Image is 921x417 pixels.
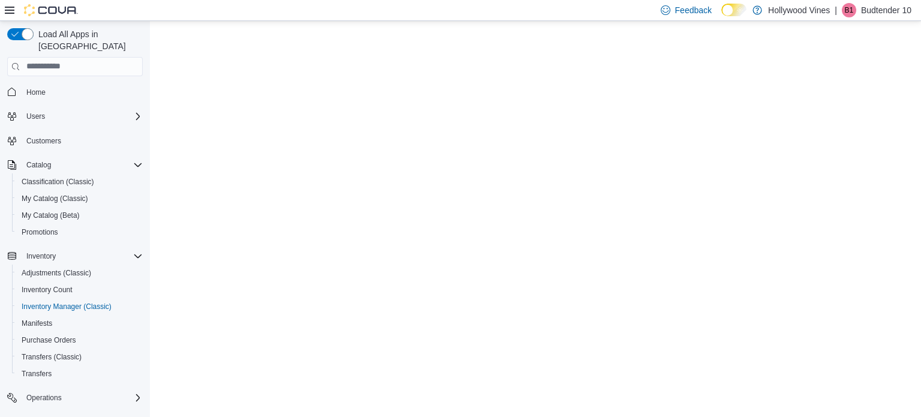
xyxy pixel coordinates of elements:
a: Adjustments (Classic) [17,266,96,280]
button: Purchase Orders [12,332,148,349]
span: Dark Mode [721,16,722,17]
button: My Catalog (Classic) [12,190,148,207]
button: My Catalog (Beta) [12,207,148,224]
span: Transfers [17,367,143,381]
span: Promotions [22,227,58,237]
a: Inventory Manager (Classic) [17,299,116,314]
div: Budtender 10 [842,3,856,17]
button: Inventory Count [12,281,148,298]
img: Cova [24,4,78,16]
span: Feedback [675,4,712,16]
span: Inventory [22,249,143,263]
p: | [835,3,837,17]
span: Customers [26,136,61,146]
a: My Catalog (Classic) [17,191,93,206]
span: Operations [26,393,62,403]
button: Inventory [2,248,148,265]
span: Home [22,85,143,100]
a: Classification (Classic) [17,175,99,189]
button: Transfers (Classic) [12,349,148,365]
span: My Catalog (Beta) [17,208,143,223]
span: Classification (Classic) [22,177,94,187]
a: Customers [22,134,66,148]
button: Adjustments (Classic) [12,265,148,281]
span: Home [26,88,46,97]
span: Customers [22,133,143,148]
span: Classification (Classic) [17,175,143,189]
span: Transfers [22,369,52,379]
span: Manifests [22,319,52,328]
a: My Catalog (Beta) [17,208,85,223]
span: Inventory [26,251,56,261]
span: Operations [22,391,143,405]
button: Users [2,108,148,125]
span: Catalog [26,160,51,170]
span: Adjustments (Classic) [22,268,91,278]
span: Transfers (Classic) [17,350,143,364]
p: Hollywood Vines [768,3,830,17]
button: Users [22,109,50,124]
button: Promotions [12,224,148,241]
span: Manifests [17,316,143,331]
a: Transfers (Classic) [17,350,86,364]
input: Dark Mode [721,4,747,16]
span: Load All Apps in [GEOGRAPHIC_DATA] [34,28,143,52]
button: Transfers [12,365,148,382]
a: Promotions [17,225,63,239]
span: Transfers (Classic) [22,352,82,362]
button: Operations [2,389,148,406]
span: Adjustments (Classic) [17,266,143,280]
a: Transfers [17,367,56,381]
button: Operations [22,391,67,405]
span: B1 [845,3,854,17]
a: Purchase Orders [17,333,81,347]
span: My Catalog (Beta) [22,211,80,220]
button: Home [2,83,148,101]
button: Classification (Classic) [12,173,148,190]
span: Inventory Count [17,283,143,297]
button: Inventory [22,249,61,263]
span: Inventory Manager (Classic) [22,302,112,311]
span: Users [26,112,45,121]
span: Purchase Orders [22,335,76,345]
span: Users [22,109,143,124]
button: Manifests [12,315,148,332]
p: Budtender 10 [861,3,911,17]
button: Inventory Manager (Classic) [12,298,148,315]
span: My Catalog (Classic) [22,194,88,203]
span: My Catalog (Classic) [17,191,143,206]
span: Inventory Count [22,285,73,295]
a: Inventory Count [17,283,77,297]
span: Catalog [22,158,143,172]
span: Promotions [17,225,143,239]
span: Inventory Manager (Classic) [17,299,143,314]
button: Catalog [22,158,56,172]
a: Home [22,85,50,100]
button: Customers [2,132,148,149]
a: Manifests [17,316,57,331]
span: Purchase Orders [17,333,143,347]
button: Catalog [2,157,148,173]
